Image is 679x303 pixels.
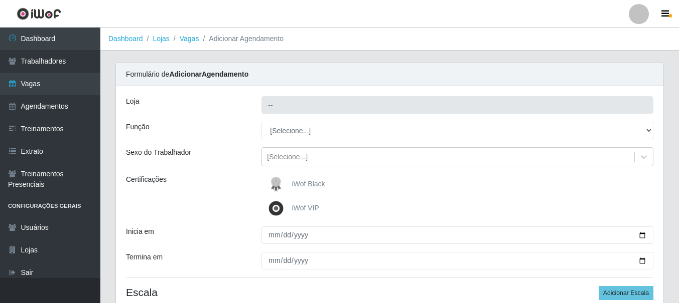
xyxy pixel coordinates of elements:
a: Vagas [180,35,199,43]
span: iWof VIP [292,204,319,212]
h4: Escala [126,286,653,298]
label: Certificações [126,174,167,185]
img: CoreUI Logo [17,8,61,20]
div: [Selecione...] [267,152,308,162]
label: Termina em [126,252,163,262]
label: Loja [126,96,139,107]
label: Inicia em [126,226,154,237]
label: Sexo do Trabalhador [126,147,191,158]
input: 00/00/0000 [261,252,653,269]
a: Lojas [153,35,169,43]
label: Função [126,122,150,132]
img: iWof Black [266,174,290,194]
button: Adicionar Escala [599,286,653,300]
span: iWof Black [292,180,325,188]
a: Dashboard [108,35,143,43]
input: 00/00/0000 [261,226,653,244]
strong: Adicionar Agendamento [169,70,248,78]
li: Adicionar Agendamento [199,34,284,44]
div: Formulário de [116,63,663,86]
img: iWof VIP [266,198,290,218]
nav: breadcrumb [100,28,679,51]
